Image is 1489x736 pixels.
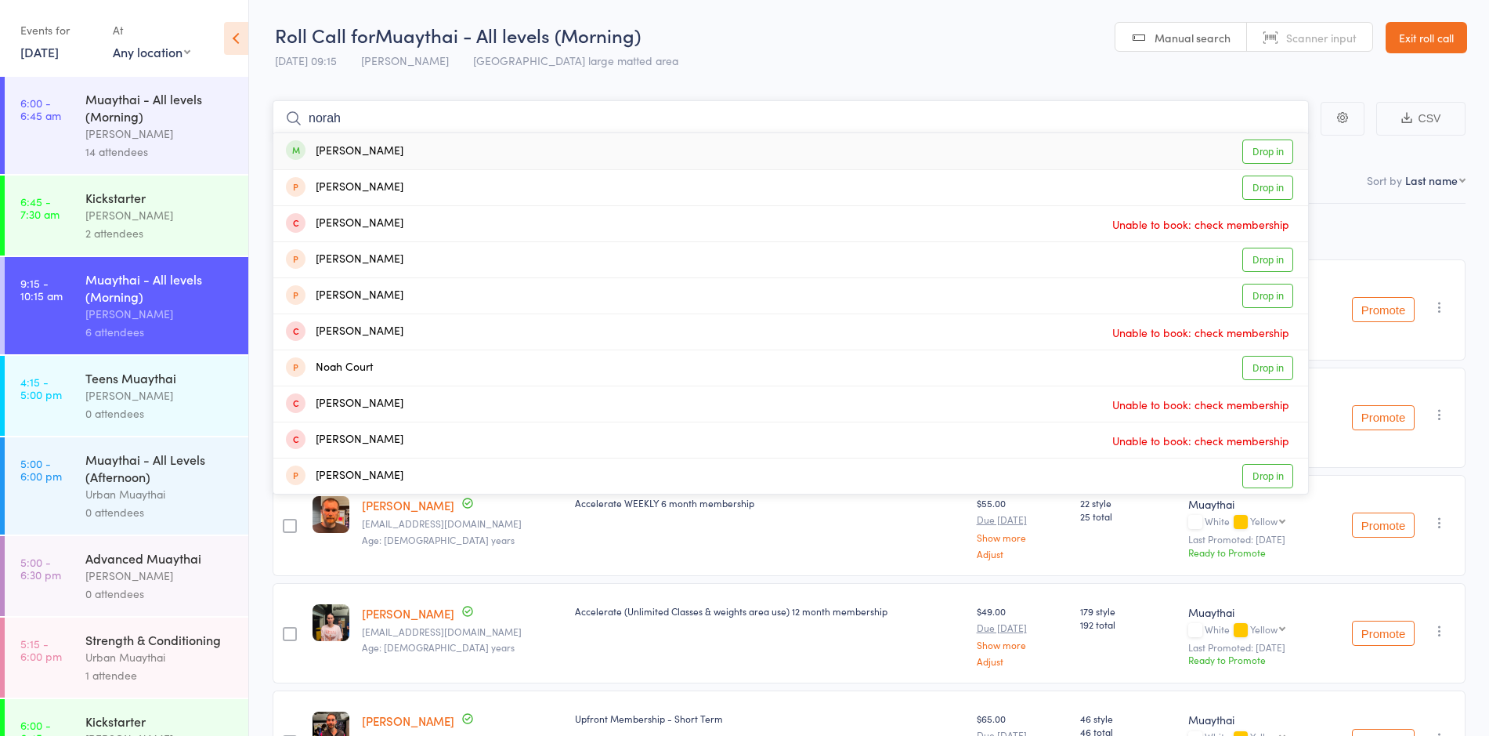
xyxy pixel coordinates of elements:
[1367,172,1402,188] label: Sort by
[85,631,235,648] div: Strength & Conditioning
[1188,653,1311,666] div: Ready to Promote
[85,549,235,567] div: Advanced Muaythai
[286,467,403,485] div: [PERSON_NAME]
[1080,509,1176,523] span: 25 total
[20,17,97,43] div: Events for
[1376,102,1466,136] button: CSV
[1108,321,1293,344] span: Unable to book: check membership
[85,323,235,341] div: 6 attendees
[1352,513,1415,538] button: Promote
[1242,464,1293,488] a: Drop in
[1108,212,1293,236] span: Unable to book: check membership
[85,485,235,503] div: Urban Muaythai
[286,431,403,449] div: [PERSON_NAME]
[85,189,235,206] div: Kickstarter
[113,17,190,43] div: At
[85,90,235,125] div: Muaythai - All levels (Morning)
[85,404,235,422] div: 0 attendees
[5,77,248,174] a: 6:00 -6:45 amMuaythai - All levels (Morning)[PERSON_NAME]14 attendees
[85,666,235,684] div: 1 attendee
[286,323,403,341] div: [PERSON_NAME]
[85,369,235,386] div: Teens Muaythai
[1188,712,1311,727] div: Muaythai
[977,622,1068,633] small: Due [DATE]
[575,712,964,725] div: Upfront Membership - Short Term
[1188,624,1311,637] div: White
[85,386,235,404] div: [PERSON_NAME]
[275,53,337,68] span: [DATE] 09:15
[85,206,235,224] div: [PERSON_NAME]
[1250,624,1278,634] div: Yellow
[20,637,62,662] time: 5:15 - 6:00 pm
[362,533,515,546] span: Age: [DEMOGRAPHIC_DATA] years
[1405,172,1458,188] div: Last name
[286,287,403,305] div: [PERSON_NAME]
[286,179,403,197] div: [PERSON_NAME]
[1242,176,1293,200] a: Drop in
[1386,22,1467,53] a: Exit roll call
[1286,30,1357,45] span: Scanner input
[361,53,449,68] span: [PERSON_NAME]
[1352,621,1415,646] button: Promote
[1188,516,1311,529] div: White
[85,567,235,585] div: [PERSON_NAME]
[5,356,248,436] a: 4:15 -5:00 pmTeens Muaythai[PERSON_NAME]0 attendees
[275,22,375,48] span: Roll Call for
[85,143,235,161] div: 14 attendees
[20,43,59,60] a: [DATE]
[1080,618,1176,631] span: 192 total
[20,375,62,401] time: 4:15 - 5:00 pm
[1250,516,1278,526] div: Yellow
[1242,140,1293,164] a: Drop in
[1242,248,1293,272] a: Drop in
[85,712,235,730] div: Kickstarter
[1080,496,1176,509] span: 22 style
[286,395,403,413] div: [PERSON_NAME]
[362,605,454,622] a: [PERSON_NAME]
[1188,496,1311,512] div: Muaythai
[5,257,248,354] a: 9:15 -10:15 amMuaythai - All levels (Morning)[PERSON_NAME]6 attendees
[362,640,515,654] span: Age: [DEMOGRAPHIC_DATA] years
[977,532,1068,542] a: Show more
[1242,284,1293,308] a: Drop in
[977,604,1068,666] div: $49.00
[1188,546,1311,559] div: Ready to Promote
[85,585,235,603] div: 0 attendees
[1188,534,1311,545] small: Last Promoted: [DATE]
[286,359,373,377] div: Noah Court
[5,437,248,535] a: 5:00 -6:00 pmMuaythai - All Levels (Afternoon)Urban Muaythai0 attendees
[1242,356,1293,380] a: Drop in
[5,176,248,256] a: 6:45 -7:30 amKickstarter[PERSON_NAME]2 attendees
[977,496,1068,558] div: $55.00
[1352,297,1415,322] button: Promote
[1080,604,1176,618] span: 179 style
[286,251,403,269] div: [PERSON_NAME]
[1155,30,1231,45] span: Manual search
[1080,712,1176,725] span: 46 style
[362,626,562,637] small: mmurray0307@gmail.com
[85,305,235,323] div: [PERSON_NAME]
[977,640,1068,650] a: Show more
[5,536,248,616] a: 5:00 -6:30 pmAdvanced Muaythai[PERSON_NAME]0 attendees
[313,496,349,533] img: image1751339598.png
[85,451,235,485] div: Muaythai - All Levels (Afternoon)
[85,648,235,666] div: Urban Muaythai
[1108,393,1293,416] span: Unable to book: check membership
[273,100,1309,136] input: Search by name
[375,22,641,48] span: Muaythai - All levels (Morning)
[1188,604,1311,620] div: Muaythai
[313,604,349,641] img: image1697006744.png
[362,712,454,729] a: [PERSON_NAME]
[85,125,235,143] div: [PERSON_NAME]
[362,518,562,529] small: jackuszanie@gmail.com
[362,497,454,513] a: [PERSON_NAME]
[85,224,235,242] div: 2 attendees
[575,496,964,509] div: Accelerate WEEKLY 6 month membership
[473,53,678,68] span: [GEOGRAPHIC_DATA] large matted area
[977,656,1068,666] a: Adjust
[20,195,60,220] time: 6:45 - 7:30 am
[20,556,61,581] time: 5:00 - 6:30 pm
[286,143,403,161] div: [PERSON_NAME]
[85,503,235,521] div: 0 attendees
[977,549,1068,559] a: Adjust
